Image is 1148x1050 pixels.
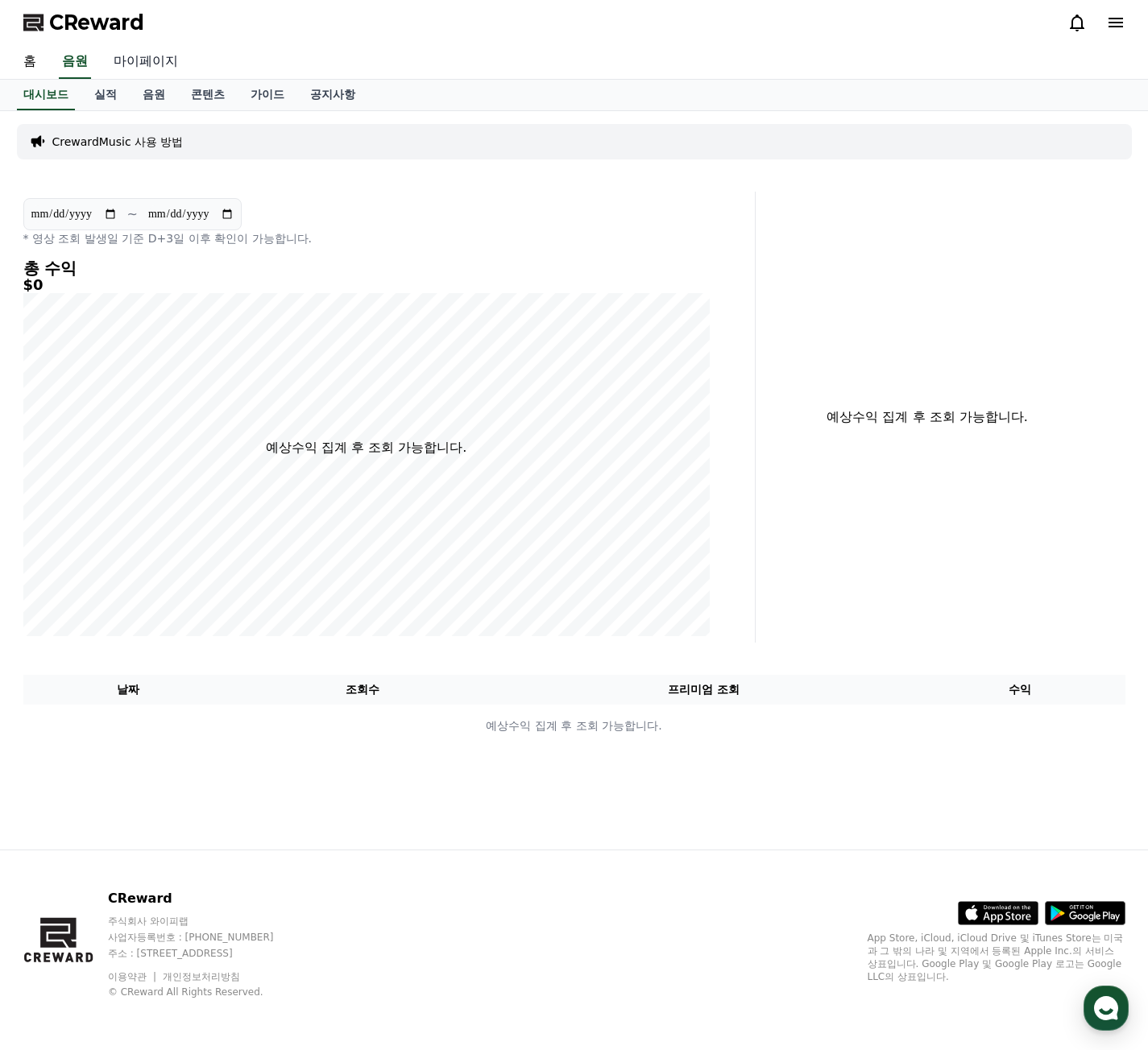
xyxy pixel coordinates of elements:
[108,889,305,908] p: CReward
[108,915,305,928] p: 주식회사 와이피랩
[24,717,1125,734] p: 예상수익 집계 후 조회 가능합니다.
[233,675,491,705] th: 조회수
[23,277,710,293] h5: $0
[49,10,144,35] span: CReward
[101,45,191,79] a: 마이페이지
[23,675,234,705] th: 날짜
[5,511,106,551] a: 홈
[108,947,305,960] p: 주소 : [STREET_ADDRESS]
[108,971,159,982] a: 이용약관
[178,80,238,110] a: 콘텐츠
[915,675,1125,705] th: 수익
[266,438,466,457] p: 예상수익 집계 후 조회 가능합니다.
[52,134,184,150] a: CrewardMusic 사용 방법
[127,205,138,224] p: ~
[23,259,710,277] h4: 총 수익
[492,675,915,705] th: 프리미엄 조회
[59,45,91,79] a: 음원
[17,80,75,110] a: 대시보드
[297,80,368,110] a: 공지사항
[769,407,1087,427] p: 예상수익 집계 후 조회 가능합니다.
[23,10,144,35] a: CReward
[81,80,130,110] a: 실적
[108,931,305,944] p: 사업자등록번호 : [PHONE_NUMBER]
[108,986,305,998] p: © CReward All Rights Reserved.
[147,535,167,548] span: 대화
[106,511,208,551] a: 대화
[130,80,178,110] a: 음원
[10,45,49,79] a: 홈
[51,535,60,548] span: 홈
[249,535,268,548] span: 설정
[23,230,710,246] p: * 영상 조회 발생일 기준 D+3일 이후 확인이 가능합니다.
[163,971,240,982] a: 개인정보처리방침
[208,511,309,551] a: 설정
[238,80,297,110] a: 가이드
[868,932,1125,983] p: App Store, iCloud, iCloud Drive 및 iTunes Store는 미국과 그 밖의 나라 및 지역에서 등록된 Apple Inc.의 서비스 상표입니다. Goo...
